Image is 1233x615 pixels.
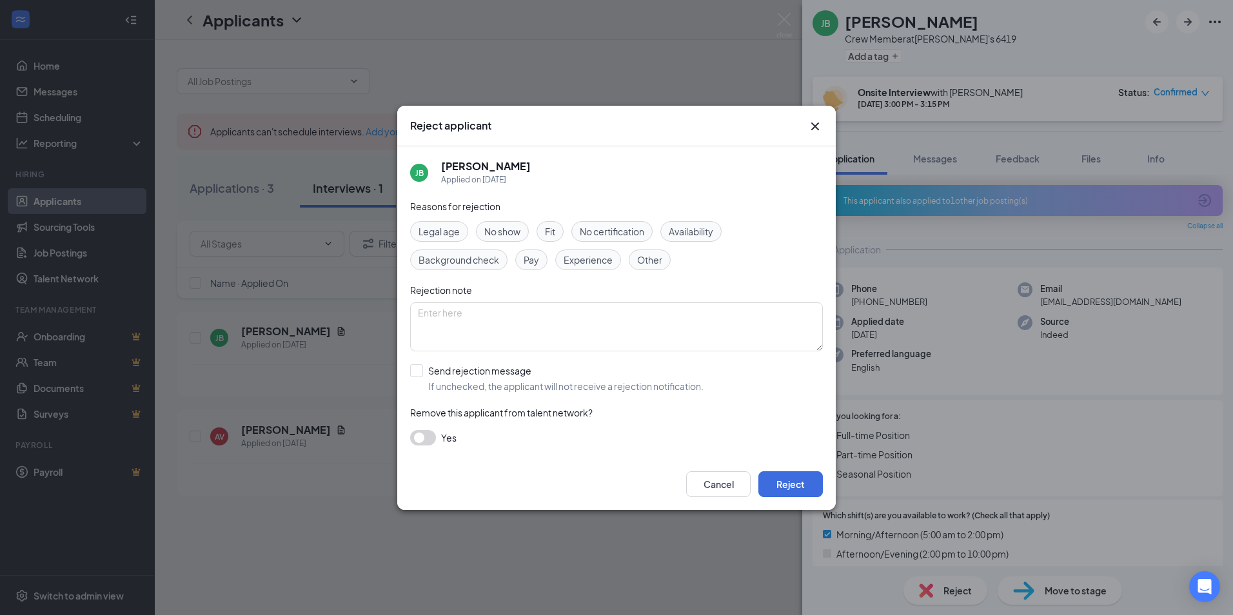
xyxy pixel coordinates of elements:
[441,430,457,445] span: Yes
[415,167,424,178] div: JB
[758,471,823,497] button: Reject
[410,119,491,133] h3: Reject applicant
[669,224,713,239] span: Availability
[807,119,823,134] button: Close
[545,224,555,239] span: Fit
[807,119,823,134] svg: Cross
[637,253,662,267] span: Other
[419,253,499,267] span: Background check
[419,224,460,239] span: Legal age
[686,471,751,497] button: Cancel
[410,407,593,418] span: Remove this applicant from talent network?
[580,224,644,239] span: No certification
[410,200,500,212] span: Reasons for rejection
[441,173,531,186] div: Applied on [DATE]
[410,284,472,296] span: Rejection note
[484,224,520,239] span: No show
[564,253,613,267] span: Experience
[524,253,539,267] span: Pay
[441,159,531,173] h5: [PERSON_NAME]
[1189,571,1220,602] div: Open Intercom Messenger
